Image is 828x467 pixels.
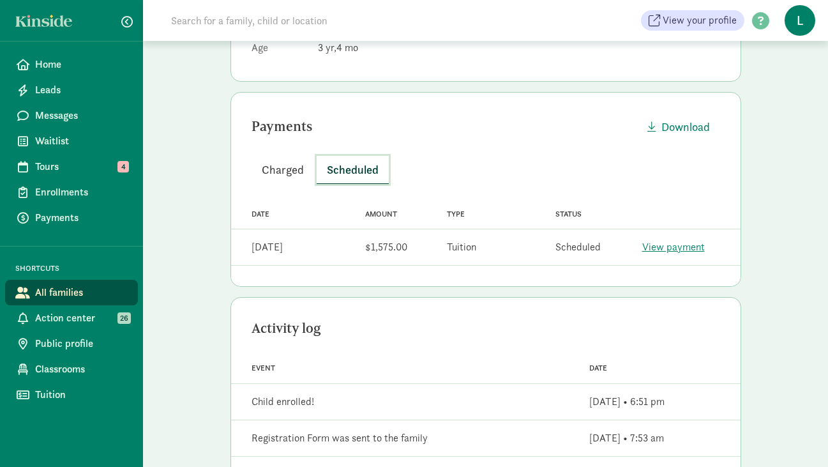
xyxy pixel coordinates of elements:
[327,161,379,178] span: Scheduled
[117,312,131,324] span: 26
[252,431,428,446] div: Registration Form was sent to the family
[642,240,705,254] a: View payment
[365,210,397,218] span: Amount
[163,8,522,33] input: Search for a family, child or location
[641,10,744,31] a: View your profile
[35,387,128,402] span: Tuition
[5,280,138,305] a: All families
[317,156,389,184] button: Scheduled
[35,310,128,326] span: Action center
[252,40,308,61] dt: Age
[35,159,128,174] span: Tours
[589,394,665,410] div: [DATE] • 6:51 pm
[252,210,269,218] span: Date
[637,113,720,141] button: Download
[35,57,128,72] span: Home
[318,41,336,54] span: 3
[5,331,138,356] a: Public profile
[35,336,128,351] span: Public profile
[5,305,138,331] a: Action center 26
[35,210,128,226] span: Payments
[447,210,465,218] span: Type
[764,406,828,467] iframe: Chat Widget
[117,161,129,172] span: 4
[252,364,275,372] span: Event
[262,161,304,178] span: Charged
[555,210,582,218] span: Status
[252,240,283,255] div: [DATE]
[35,185,128,200] span: Enrollments
[589,364,607,372] span: Date
[365,240,407,255] div: $1,575.00
[5,180,138,205] a: Enrollments
[35,108,128,123] span: Messages
[252,156,314,183] button: Charged
[5,52,138,77] a: Home
[5,356,138,382] a: Classrooms
[35,82,128,98] span: Leads
[5,77,138,103] a: Leads
[5,103,138,128] a: Messages
[589,431,664,446] div: [DATE] • 7:53 am
[5,205,138,231] a: Payments
[661,118,710,135] span: Download
[252,318,720,339] div: Activity log
[5,382,138,408] a: Tuition
[555,240,601,255] div: Scheduled
[35,362,128,377] span: Classrooms
[663,13,737,28] span: View your profile
[336,41,358,54] span: 4
[5,128,138,154] a: Waitlist
[252,394,314,410] div: Child enrolled!
[447,240,476,255] div: Tuition
[785,5,815,36] span: L
[35,285,128,300] span: All families
[5,154,138,180] a: Tours 4
[252,116,637,137] div: Payments
[35,134,128,149] span: Waitlist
